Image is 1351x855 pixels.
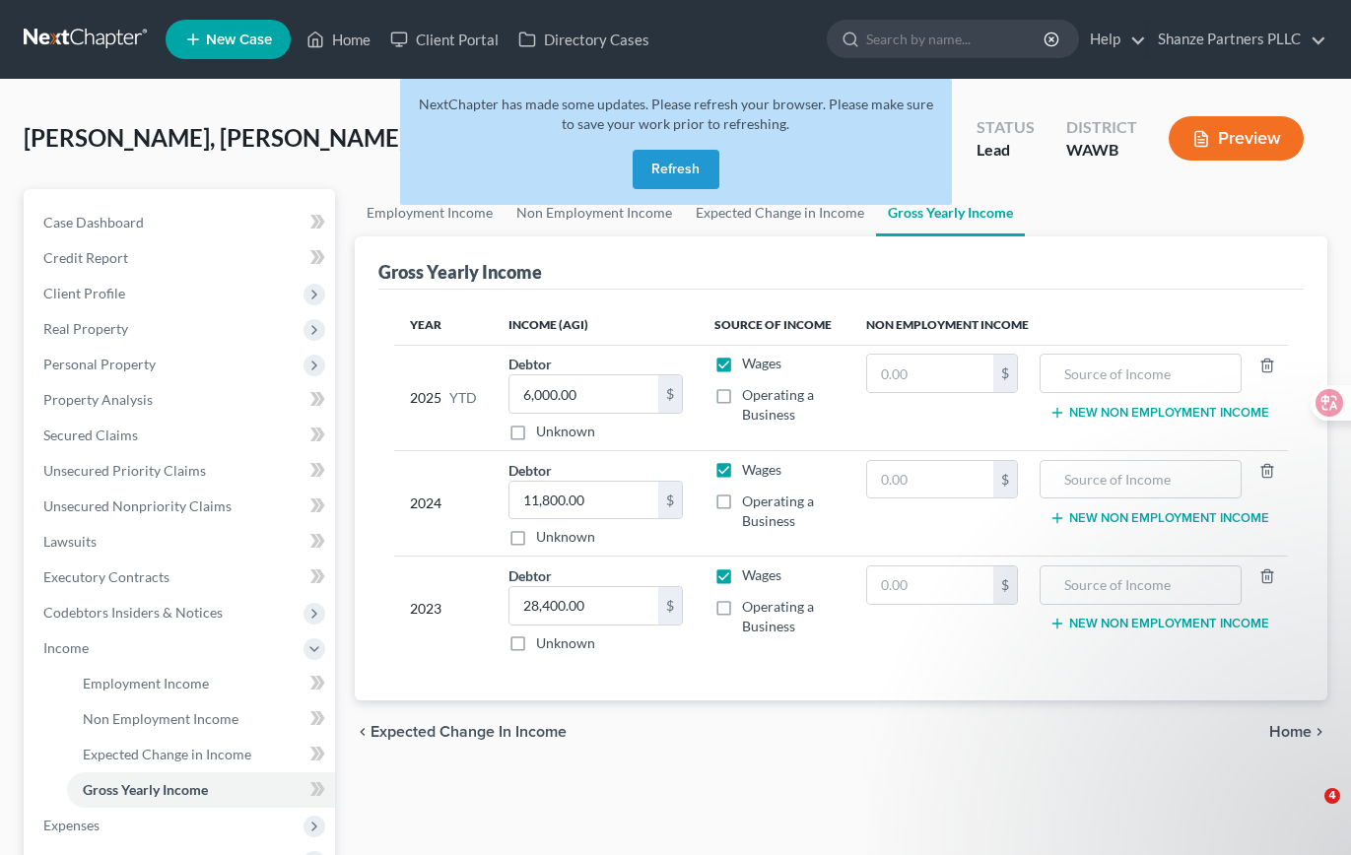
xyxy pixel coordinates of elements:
[508,22,659,57] a: Directory Cases
[28,453,335,489] a: Unsecured Priority Claims
[83,746,251,762] span: Expected Change in Income
[43,533,97,550] span: Lawsuits
[43,320,128,337] span: Real Property
[83,675,209,691] span: Employment Income
[24,123,406,152] span: [PERSON_NAME], [PERSON_NAME]
[28,240,335,276] a: Credit Report
[658,482,682,519] div: $
[43,214,144,230] span: Case Dashboard
[658,587,682,625] div: $
[866,21,1047,57] input: Search by name...
[1066,116,1137,139] div: District
[508,354,552,374] label: Debtor
[867,461,993,498] input: 0.00
[43,391,153,408] span: Property Analysis
[993,461,1017,498] div: $
[742,493,814,529] span: Operating a Business
[1050,566,1231,604] input: Source of Income
[1169,116,1304,161] button: Preview
[83,710,238,727] span: Non Employment Income
[378,260,542,284] div: Gross Yearly Income
[509,375,659,413] input: 0.00
[742,355,781,371] span: Wages
[419,96,933,132] span: NextChapter has made some updates. Please refresh your browser. Please make sure to save your wor...
[43,817,100,833] span: Expenses
[993,566,1017,604] div: $
[850,305,1288,345] th: Non Employment Income
[993,355,1017,392] div: $
[43,568,169,585] span: Executory Contracts
[355,724,567,740] button: chevron_left Expected Change in Income
[355,724,371,740] i: chevron_left
[67,772,335,808] a: Gross Yearly Income
[658,375,682,413] div: $
[67,701,335,737] a: Non Employment Income
[742,461,781,478] span: Wages
[28,382,335,418] a: Property Analysis
[1050,461,1231,498] input: Source of Income
[1324,788,1340,804] span: 4
[43,427,138,443] span: Secured Claims
[699,305,850,345] th: Source of Income
[536,527,595,547] label: Unknown
[43,356,156,372] span: Personal Property
[371,724,567,740] span: Expected Change in Income
[1050,355,1231,392] input: Source of Income
[43,497,232,514] span: Unsecured Nonpriority Claims
[977,116,1035,139] div: Status
[28,524,335,559] a: Lawsuits
[633,150,719,189] button: Refresh
[43,604,223,621] span: Codebtors Insiders & Notices
[67,737,335,772] a: Expected Change in Income
[28,205,335,240] a: Case Dashboard
[1049,405,1269,421] button: New Non Employment Income
[977,139,1035,162] div: Lead
[509,482,659,519] input: 0.00
[1148,22,1326,57] a: Shanze Partners PLLC
[493,305,700,345] th: Income (AGI)
[67,666,335,701] a: Employment Income
[742,386,814,423] span: Operating a Business
[394,305,493,345] th: Year
[43,285,125,301] span: Client Profile
[297,22,380,57] a: Home
[742,566,781,583] span: Wages
[83,781,208,798] span: Gross Yearly Income
[43,639,89,656] span: Income
[43,249,128,266] span: Credit Report
[1049,510,1269,526] button: New Non Employment Income
[536,422,595,441] label: Unknown
[509,587,659,625] input: 0.00
[380,22,508,57] a: Client Portal
[43,462,206,479] span: Unsecured Priority Claims
[867,355,993,392] input: 0.00
[508,565,552,586] label: Debtor
[536,633,595,653] label: Unknown
[206,33,272,47] span: New Case
[28,489,335,524] a: Unsecured Nonpriority Claims
[1066,139,1137,162] div: WAWB
[1080,22,1146,57] a: Help
[867,566,993,604] input: 0.00
[355,189,505,236] a: Employment Income
[449,388,477,408] span: YTD
[742,598,814,634] span: Operating a Business
[508,460,552,481] label: Debtor
[1049,616,1269,631] button: New Non Employment Income
[28,559,335,595] a: Executory Contracts
[410,565,477,653] div: 2023
[410,460,477,548] div: 2024
[410,354,477,441] div: 2025
[28,418,335,453] a: Secured Claims
[1284,788,1331,835] iframe: Intercom live chat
